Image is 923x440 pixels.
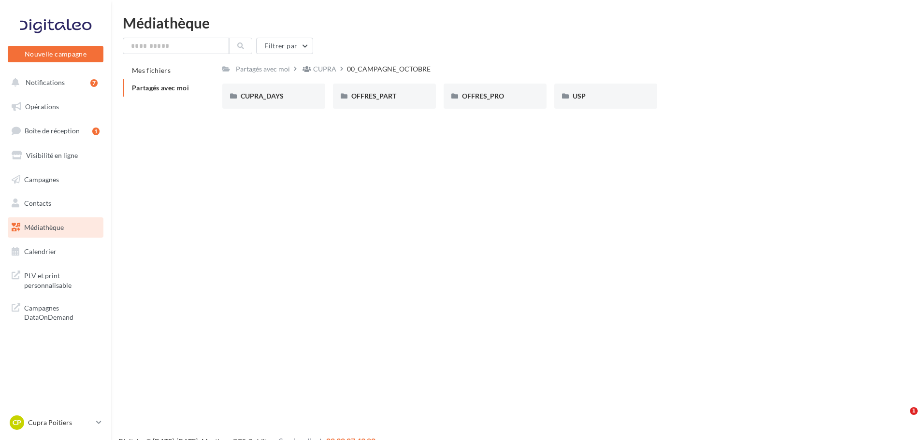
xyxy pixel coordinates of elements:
[13,418,21,427] span: CP
[6,120,105,141] a: Boîte de réception1
[132,84,189,92] span: Partagés avec moi
[313,64,336,74] div: CUPRA
[25,127,80,135] span: Boîte de réception
[6,170,105,190] a: Campagnes
[28,418,92,427] p: Cupra Poitiers
[24,223,64,231] span: Médiathèque
[241,92,284,100] span: CUPRA_DAYS
[351,92,396,100] span: OFFRES_PART
[8,413,103,432] a: CP Cupra Poitiers
[6,193,105,213] a: Contacts
[6,241,105,262] a: Calendrier
[6,298,105,326] a: Campagnes DataOnDemand
[462,92,504,100] span: OFFRES_PRO
[24,269,100,290] span: PLV et print personnalisable
[6,145,105,166] a: Visibilité en ligne
[236,64,290,74] div: Partagés avec moi
[26,78,65,86] span: Notifications
[24,175,59,183] span: Campagnes
[26,151,78,159] span: Visibilité en ligne
[6,97,105,117] a: Opérations
[573,92,586,100] span: USP
[6,72,101,93] button: Notifications 7
[8,46,103,62] button: Nouvelle campagne
[132,66,171,74] span: Mes fichiers
[123,15,911,30] div: Médiathèque
[24,247,57,255] span: Calendrier
[6,217,105,238] a: Médiathèque
[6,265,105,294] a: PLV et print personnalisable
[92,128,100,135] div: 1
[90,79,98,87] div: 7
[347,64,431,74] div: 00_CAMPAGNE_OCTOBRE
[24,301,100,322] span: Campagnes DataOnDemand
[910,407,918,415] span: 1
[256,38,313,54] button: Filtrer par
[24,199,51,207] span: Contacts
[890,407,913,430] iframe: Intercom live chat
[25,102,59,111] span: Opérations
